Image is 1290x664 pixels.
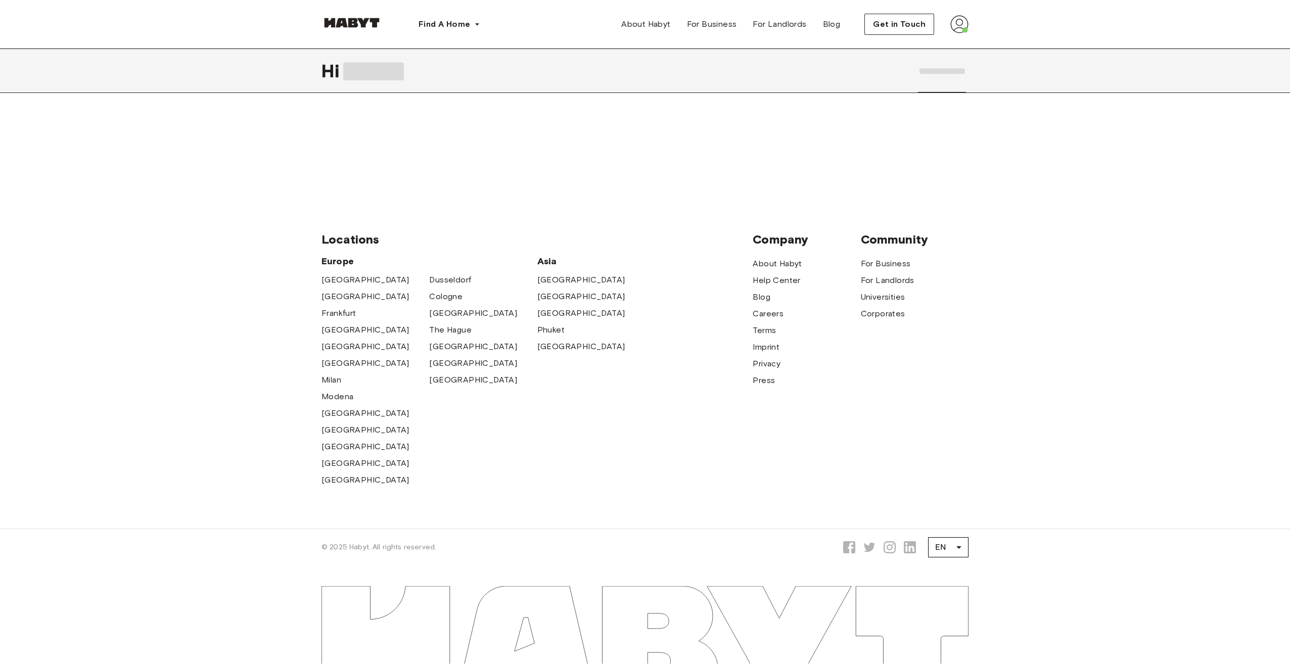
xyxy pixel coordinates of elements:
[861,274,914,287] a: For Landlords
[864,14,934,35] button: Get in Touch
[321,18,382,28] img: Habyt
[537,307,625,319] a: [GEOGRAPHIC_DATA]
[537,324,565,336] a: Phuket
[753,308,784,320] a: Careers
[429,374,517,386] a: [GEOGRAPHIC_DATA]
[321,291,409,303] a: [GEOGRAPHIC_DATA]
[753,358,780,370] a: Privacy
[815,14,849,34] a: Blog
[429,324,472,336] a: The Hague
[950,15,969,33] img: avatar
[861,308,905,320] a: Corporates
[321,324,409,336] a: [GEOGRAPHIC_DATA]
[861,291,905,303] a: Universities
[321,457,409,469] a: [GEOGRAPHIC_DATA]
[410,14,488,34] button: Find A Home
[753,232,860,247] span: Company
[321,274,409,286] a: [GEOGRAPHIC_DATA]
[753,374,775,387] a: Press
[753,274,800,287] a: Help Center
[321,441,409,453] a: [GEOGRAPHIC_DATA]
[745,14,814,34] a: For Landlords
[321,407,409,419] a: [GEOGRAPHIC_DATA]
[753,324,776,337] a: Terms
[537,274,625,286] a: [GEOGRAPHIC_DATA]
[429,291,463,303] a: Cologne
[321,357,409,369] a: [GEOGRAPHIC_DATA]
[419,18,470,30] span: Find A Home
[429,307,517,319] a: [GEOGRAPHIC_DATA]
[928,533,969,561] div: EN
[321,391,353,403] a: Modena
[861,258,911,270] a: For Business
[321,307,356,319] a: Frankfurt
[321,374,341,386] a: Milan
[321,341,409,353] a: [GEOGRAPHIC_DATA]
[321,60,343,81] span: Hi
[873,18,926,30] span: Get in Touch
[321,474,409,486] a: [GEOGRAPHIC_DATA]
[687,18,737,30] span: For Business
[753,258,802,270] a: About Habyt
[429,341,517,353] a: [GEOGRAPHIC_DATA]
[537,255,645,267] span: Asia
[861,232,969,247] span: Community
[753,18,806,30] span: For Landlords
[679,14,745,34] a: For Business
[321,255,537,267] span: Europe
[429,357,517,369] a: [GEOGRAPHIC_DATA]
[753,291,770,303] a: Blog
[321,232,753,247] span: Locations
[321,424,409,436] a: [GEOGRAPHIC_DATA]
[823,18,841,30] span: Blog
[915,49,969,93] div: user profile tabs
[321,542,436,552] span: © 2025 Habyt. All rights reserved.
[537,291,625,303] a: [GEOGRAPHIC_DATA]
[753,341,779,353] a: Imprint
[537,341,625,353] a: [GEOGRAPHIC_DATA]
[429,274,471,286] a: Dusseldorf
[613,14,678,34] a: About Habyt
[621,18,670,30] span: About Habyt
